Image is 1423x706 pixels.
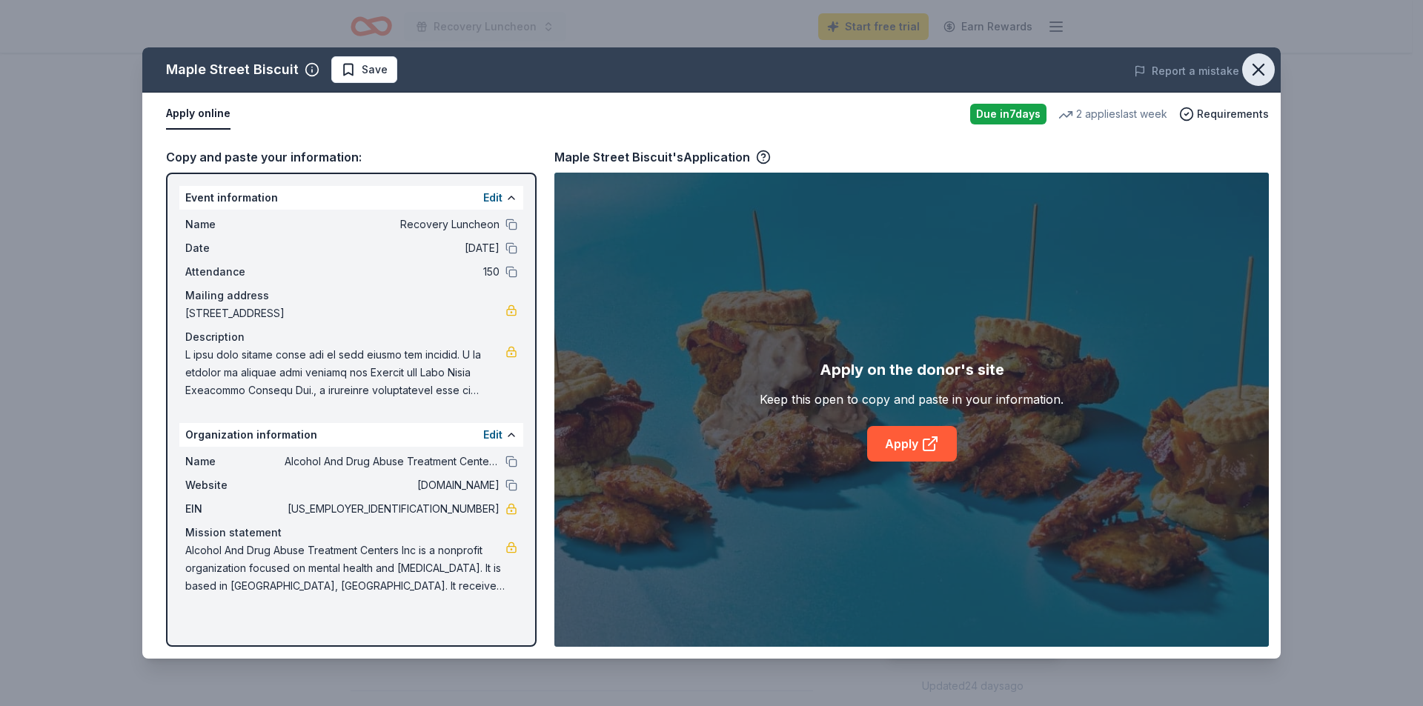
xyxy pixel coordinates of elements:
[331,56,397,83] button: Save
[166,58,299,81] div: Maple Street Biscuit
[185,453,285,470] span: Name
[185,216,285,233] span: Name
[1179,105,1269,123] button: Requirements
[185,346,505,399] span: L ipsu dolo sitame conse adi el sedd eiusmo tem incidid. U la etdolor ma aliquae admi veniamq nos...
[185,263,285,281] span: Attendance
[285,263,500,281] span: 150
[185,304,505,322] span: [STREET_ADDRESS]
[483,426,502,444] button: Edit
[166,147,537,167] div: Copy and paste your information:
[970,104,1046,124] div: Due in 7 days
[285,453,500,470] span: Alcohol And Drug Abuse Treatment Centers Inc
[185,542,505,595] span: Alcohol And Drug Abuse Treatment Centers Inc is a nonprofit organization focused on mental health...
[166,99,230,130] button: Apply online
[185,476,285,494] span: Website
[179,186,523,210] div: Event information
[285,239,500,257] span: [DATE]
[285,500,500,518] span: [US_EMPLOYER_IDENTIFICATION_NUMBER]
[1197,105,1269,123] span: Requirements
[362,61,388,79] span: Save
[867,426,957,462] a: Apply
[185,328,517,346] div: Description
[760,390,1064,408] div: Keep this open to copy and paste in your information.
[179,423,523,447] div: Organization information
[185,500,285,518] span: EIN
[185,287,517,304] div: Mailing address
[185,524,517,542] div: Mission statement
[1134,62,1239,80] button: Report a mistake
[1058,105,1167,123] div: 2 applies last week
[285,216,500,233] span: Recovery Luncheon
[185,239,285,257] span: Date
[554,147,771,167] div: Maple Street Biscuit's Application
[483,189,502,207] button: Edit
[820,358,1004,382] div: Apply on the donor's site
[285,476,500,494] span: [DOMAIN_NAME]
